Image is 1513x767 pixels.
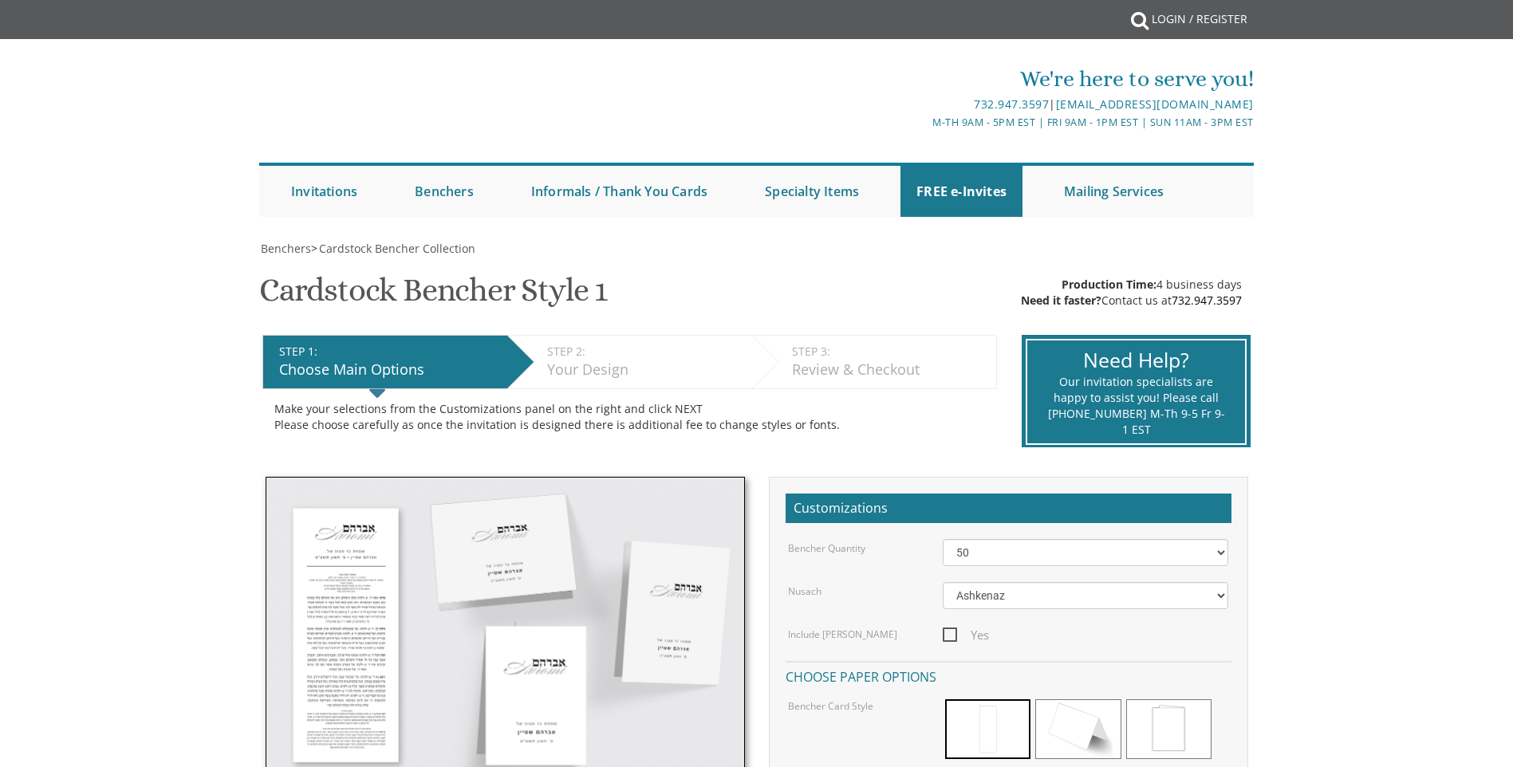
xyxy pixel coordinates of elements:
[786,661,1231,689] h4: Choose paper options
[1056,96,1254,112] a: [EMAIL_ADDRESS][DOMAIN_NAME]
[788,584,822,598] label: Nusach
[749,166,875,217] a: Specialty Items
[1047,346,1225,375] div: Need Help?
[788,699,873,713] label: Bencher Card Style
[279,344,499,360] div: STEP 1:
[900,166,1022,217] a: FREE e-Invites
[592,95,1254,114] div: |
[1021,277,1242,309] div: 4 business days Contact us at
[399,166,490,217] a: Benchers
[592,114,1254,131] div: M-Th 9am - 5pm EST | Fri 9am - 1pm EST | Sun 11am - 3pm EST
[319,241,475,256] span: Cardstock Bencher Collection
[274,401,985,433] div: Make your selections from the Customizations panel on the right and click NEXT Please choose care...
[311,241,475,256] span: >
[786,494,1231,524] h2: Customizations
[261,241,311,256] span: Benchers
[1172,293,1242,308] a: 732.947.3597
[515,166,723,217] a: Informals / Thank You Cards
[259,273,607,320] h1: Cardstock Bencher Style 1
[547,360,744,380] div: Your Design
[788,541,865,555] label: Bencher Quantity
[547,344,744,360] div: STEP 2:
[259,241,311,256] a: Benchers
[275,166,373,217] a: Invitations
[788,627,897,641] label: Include [PERSON_NAME]
[1047,374,1225,438] div: Our invitation specialists are happy to assist you! Please call [PHONE_NUMBER] M-Th 9-5 Fr 9-1 EST
[792,360,988,380] div: Review & Checkout
[1021,293,1101,308] span: Need it faster?
[943,625,989,645] span: Yes
[1062,277,1156,292] span: Production Time:
[792,344,988,360] div: STEP 3:
[592,63,1254,95] div: We're here to serve you!
[974,96,1049,112] a: 732.947.3597
[317,241,475,256] a: Cardstock Bencher Collection
[279,360,499,380] div: Choose Main Options
[1048,166,1180,217] a: Mailing Services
